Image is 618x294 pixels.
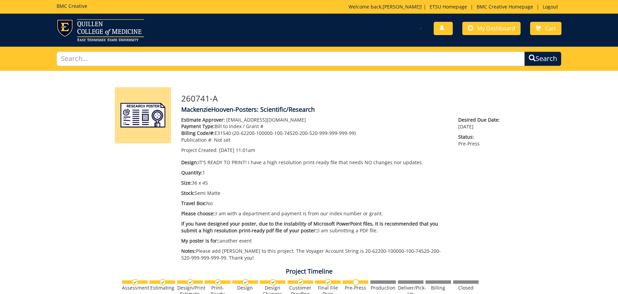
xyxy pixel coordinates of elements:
[297,279,304,285] img: checkmark
[181,190,195,196] span: Stock:
[530,22,561,35] a: Cart
[122,285,148,291] div: Assessment
[181,123,215,129] span: Payment Type:
[181,210,216,217] span: Please choose::
[187,279,194,285] img: checkmark
[181,220,438,234] span: If you have designed your poster, due to the instability of Microsoft PowerPoint files, it is rec...
[181,137,213,143] span: Publication #:
[181,248,448,261] p: Please add [PERSON_NAME] to this project. The Voyager Account String is 20-62200-100000-100-74520...
[181,117,448,123] p: [EMAIL_ADDRESS][DOMAIN_NAME]
[110,268,508,275] h4: Project Timeline
[132,279,138,285] img: checkmark
[353,279,359,285] img: no
[477,25,515,32] span: My Dashboard
[453,285,479,291] div: Closed
[215,279,221,285] img: checkmark
[181,248,196,254] span: Notes:
[181,159,448,166] p: IT'S READY TO PRINT! I have a high resolution print-ready file that needs NO changes nor updates.
[150,285,175,291] div: Estimating
[57,51,525,66] input: Search...
[181,200,206,206] span: Travel Box:
[57,19,144,41] img: ETSU logo
[458,134,503,140] span: Status:
[181,210,448,217] p: I am with a department and payment is from our index number or grant.
[159,279,166,285] img: checkmark
[325,279,331,285] img: checkmark
[349,3,561,10] p: Welcome back, ! | | |
[181,169,202,176] span: Quantity:
[181,94,503,103] h3: 260741-A
[181,159,198,166] span: Design:
[545,25,556,32] span: Cart
[181,130,448,137] p: E31540 (20-62200-100000-100-74520-200-520-999-999-999-99)
[458,117,503,130] p: [DATE]
[181,190,448,197] p: Semi Matte
[343,285,368,291] div: Pre-Press
[462,22,521,35] a: My Dashboard
[370,285,396,291] div: Production
[181,117,225,123] span: Estimate Approver:
[232,285,258,291] div: Design
[458,134,503,147] p: Pre-Press
[270,279,276,285] img: checkmark
[181,169,448,176] p: 1
[181,147,218,153] span: Project Created:
[426,285,451,291] div: Billing
[473,3,537,10] a: BMC Creative Homepage
[181,237,220,244] span: My poster is for::
[181,123,448,130] p: Bill to Index / Grant #
[181,180,448,186] p: 36 x 45
[383,3,421,10] a: [PERSON_NAME]
[214,137,230,143] span: Not set
[539,3,561,10] a: Logout
[181,130,215,136] span: Billing Code/#:
[426,3,470,10] a: ETSU Homepage
[181,180,192,186] span: Size:
[181,106,503,113] h4: MackenzieHooven-Posters: Scientific/Research
[181,200,448,207] p: No
[57,3,87,9] h5: BMC Creative
[524,51,561,66] button: Search
[181,220,448,234] p: I am submitting a PDF file.
[115,87,171,143] img: Product featured image
[242,279,249,285] img: checkmark
[219,147,255,153] span: [DATE] 11:01am
[181,237,448,244] p: another event
[458,117,503,123] span: Desired Due Date:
